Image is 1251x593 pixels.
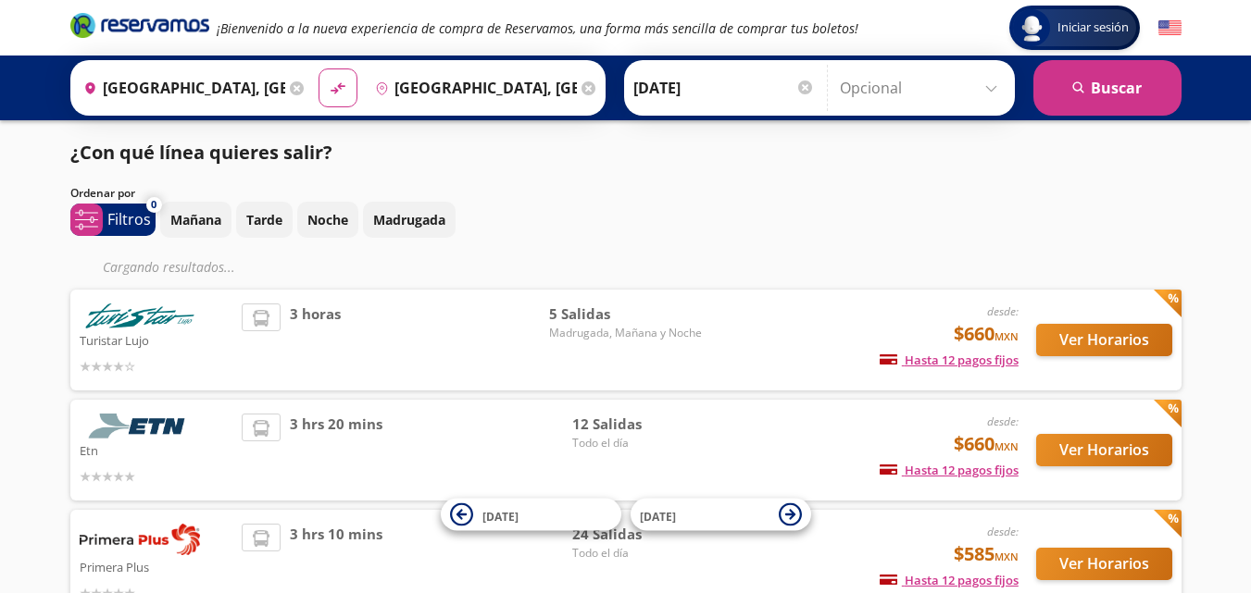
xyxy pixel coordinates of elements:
[290,303,341,377] span: 3 horas
[987,414,1019,429] em: desde:
[631,499,811,531] button: [DATE]
[290,414,382,487] span: 3 hrs 20 mins
[70,11,209,39] i: Brand Logo
[995,329,1019,343] small: MXN
[80,303,200,328] img: Turistar Lujo
[572,545,702,562] span: Todo el día
[373,210,445,229] p: Madrugada
[572,524,702,545] span: 24 Salidas
[80,414,200,439] img: Etn
[954,430,1019,458] span: $660
[954,540,1019,568] span: $585
[482,508,519,524] span: [DATE]
[633,65,815,111] input: Elegir Fecha
[103,258,235,276] em: Cargando resultados ...
[297,202,358,238] button: Noche
[236,202,293,238] button: Tarde
[549,325,702,341] span: Madrugada, Mañana y Noche
[76,65,285,111] input: Buscar Origen
[840,65,1006,111] input: Opcional
[70,204,156,236] button: 0Filtros
[70,185,135,202] p: Ordenar por
[987,303,1019,319] em: desde:
[1158,17,1182,40] button: English
[995,550,1019,563] small: MXN
[1036,324,1172,356] button: Ver Horarios
[441,499,621,531] button: [DATE]
[987,524,1019,539] em: desde:
[80,439,233,461] p: Etn
[572,435,702,451] span: Todo el día
[246,210,282,229] p: Tarde
[217,19,858,37] em: ¡Bienvenido a la nueva experiencia de compra de Reservamos, una forma más sencilla de comprar tus...
[80,555,233,577] p: Primera Plus
[107,208,151,230] p: Filtros
[995,439,1019,453] small: MXN
[880,462,1019,478] span: Hasta 12 pagos fijos
[880,352,1019,368] span: Hasta 12 pagos fijos
[549,303,702,325] span: 5 Salidas
[70,11,209,44] a: Brand Logo
[80,328,233,351] p: Turistar Lujo
[307,210,348,229] p: Noche
[151,197,156,213] span: 0
[363,202,456,238] button: Madrugada
[1033,60,1182,116] button: Buscar
[954,320,1019,348] span: $660
[880,572,1019,588] span: Hasta 12 pagos fijos
[1050,19,1136,37] span: Iniciar sesión
[160,202,231,238] button: Mañana
[80,524,200,555] img: Primera Plus
[368,65,577,111] input: Buscar Destino
[1036,548,1172,580] button: Ver Horarios
[1036,434,1172,466] button: Ver Horarios
[572,414,702,435] span: 12 Salidas
[170,210,221,229] p: Mañana
[640,508,676,524] span: [DATE]
[70,139,332,167] p: ¿Con qué línea quieres salir?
